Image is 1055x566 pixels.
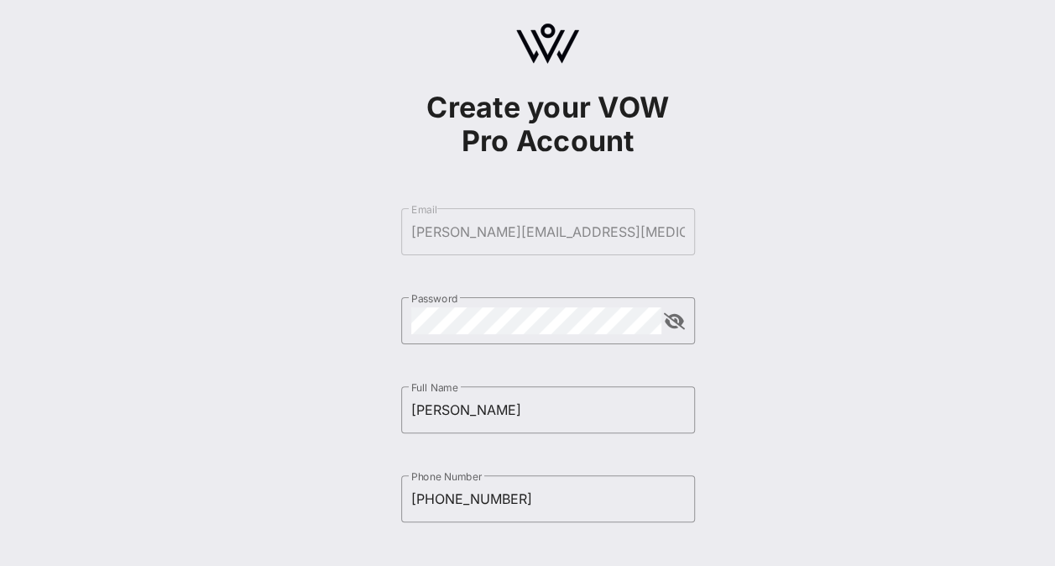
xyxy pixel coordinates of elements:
button: append icon [664,313,685,330]
label: Password [411,292,458,305]
label: Email [411,203,437,216]
label: Phone Number [411,470,482,483]
img: logo.svg [516,24,579,64]
label: Full Name [411,381,458,394]
h1: Create your VOW Pro Account [401,91,695,158]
